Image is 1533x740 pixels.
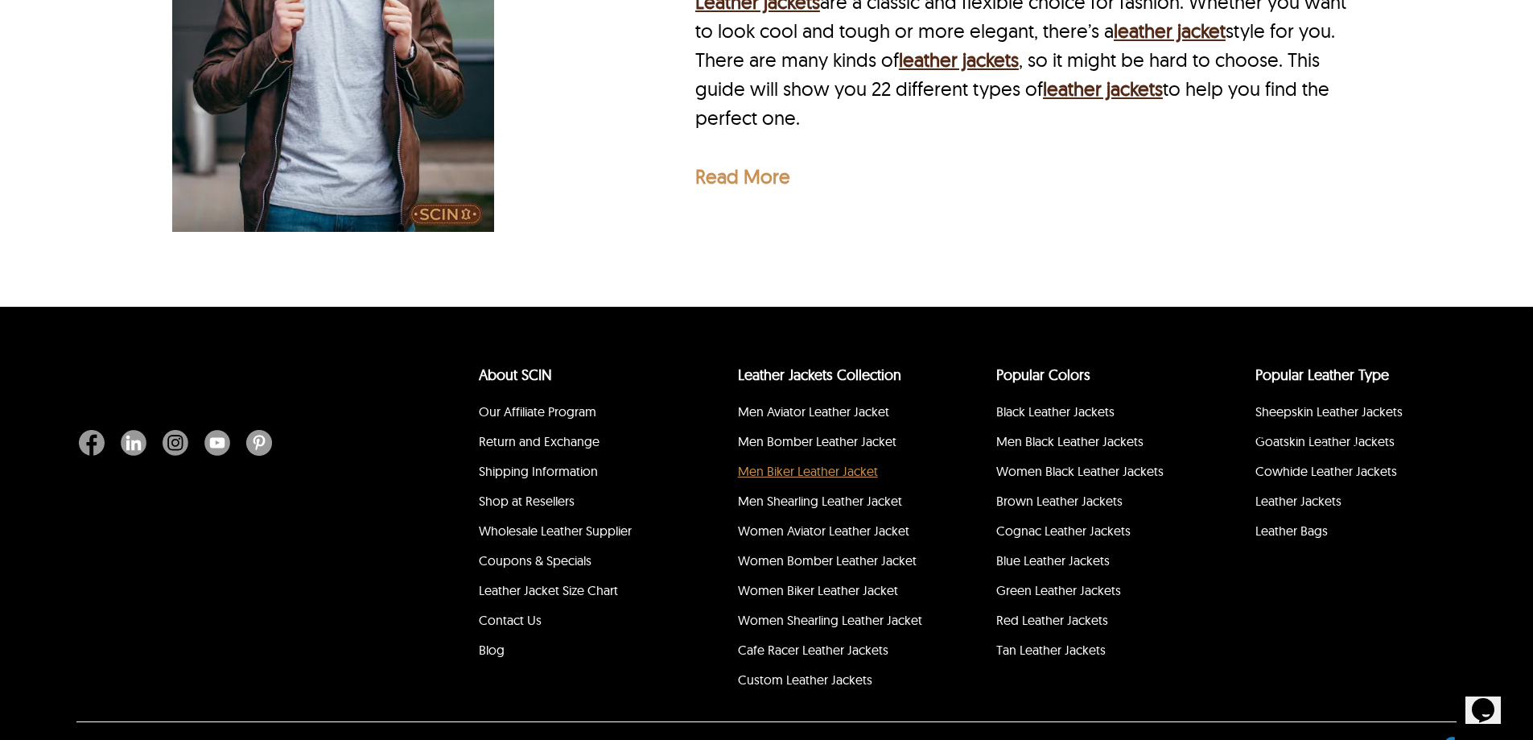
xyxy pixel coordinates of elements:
li: Men Biker Leather Jacket [736,459,931,489]
li: Red Leather Jackets [994,608,1189,638]
a: leather jacket [1114,19,1226,43]
a: leather jackets [1043,76,1163,101]
a: Coupons & Specials [479,552,591,568]
li: Blog [476,638,672,668]
a: Linkedin [113,430,155,456]
a: Green Leather Jackets [996,582,1121,598]
span: Welcome to our site, if you need help simply reply to this message, we are online and ready to help. [6,6,266,31]
a: Instagram [155,430,196,456]
img: Pinterest [246,430,272,456]
a: Women Biker Leather Jacket [738,582,898,598]
a: Youtube [196,430,238,456]
a: Men Aviator Leather Jacket [738,403,889,420]
a: Popular Leather Type [1255,366,1389,384]
li: Sheepskin Leather Jackets [1253,399,1449,429]
a: Cognac Leather Jackets [996,523,1131,539]
a: Women Bomber Leather Jacket [738,552,917,568]
li: Black Leather Jackets [994,399,1189,429]
a: Women Aviator Leather Jacket [738,523,909,539]
a: Tan Leather Jackets [996,642,1106,658]
li: Women Bomber Leather Jacket [736,548,931,578]
li: Cafe Racer Leather Jackets [736,638,931,668]
li: Men Bomber Leather Jacket [736,429,931,459]
a: Men Bomber Leather Jacket [738,433,896,449]
li: Brown Leather Jackets [994,489,1189,519]
a: popular leather jacket colors [996,366,1090,384]
li: Women Aviator Leather Jacket [736,519,931,548]
li: Men Aviator Leather Jacket [736,399,931,429]
li: Our Affiliate Program [476,399,672,429]
a: leather jackets [899,48,1019,72]
li: Cognac Leather Jackets [994,519,1189,548]
li: Leather Jacket Size Chart [476,578,672,608]
li: Shipping Information [476,459,672,489]
a: Blue Leather Jackets [996,552,1110,568]
a: Return and Exchange [479,433,600,449]
li: Return and Exchange [476,429,672,459]
a: Read More [695,164,790,188]
img: Instagram [163,430,188,456]
a: About SCIN [479,366,552,384]
a: Women Shearling Leather Jacket [738,612,922,628]
li: Tan Leather Jackets [994,638,1189,668]
li: Custom Leather Jackets [736,668,931,697]
a: Leather Jackets Collection [738,366,901,384]
li: Wholesale Leather Supplier [476,519,672,548]
li: Shop at Resellers [476,489,672,519]
a: Facebook [79,430,113,456]
img: Youtube [204,430,230,456]
a: Black Leather Jackets [996,403,1115,420]
li: Women Biker Leather Jacket [736,578,931,608]
a: Women Black Leather Jackets [996,463,1164,479]
a: Sheepskin Leather Jackets [1255,403,1403,420]
a: Red Leather Jackets [996,612,1108,628]
a: Men Shearling Leather Jacket [738,493,902,509]
a: Our Affiliate Program [479,403,596,420]
a: Leather Jacket Size Chart [479,582,618,598]
li: Coupons & Specials [476,548,672,578]
a: Men Biker Leather Jacket [738,463,878,479]
a: Cafe Racer Leather Jackets [738,642,888,658]
li: Blue Leather Jackets [994,548,1189,578]
li: Contact Us [476,608,672,638]
a: Shop at Resellers [479,493,575,509]
li: Women Shearling Leather Jacket [736,608,931,638]
a: Blog [479,642,505,658]
li: Women Black Leather Jackets [994,459,1189,489]
a: Contact Us [479,612,542,628]
li: Men Shearling Leather Jacket [736,489,931,519]
li: Green Leather Jackets [994,578,1189,608]
a: Brown Leather Jackets [996,493,1123,509]
img: Linkedin [121,430,146,456]
img: Facebook [79,430,105,456]
iframe: chat widget [1227,423,1517,668]
a: Wholesale Leather Supplier [479,523,632,539]
a: Men Black Leather Jackets [996,433,1144,449]
div: Welcome to our site, if you need help simply reply to this message, we are online and ready to help. [6,6,296,32]
a: Custom Leather Jackets [738,672,872,688]
iframe: chat widget [1465,676,1517,724]
li: Men Black Leather Jackets [994,429,1189,459]
a: Shipping Information [479,463,598,479]
a: Pinterest [238,430,272,456]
